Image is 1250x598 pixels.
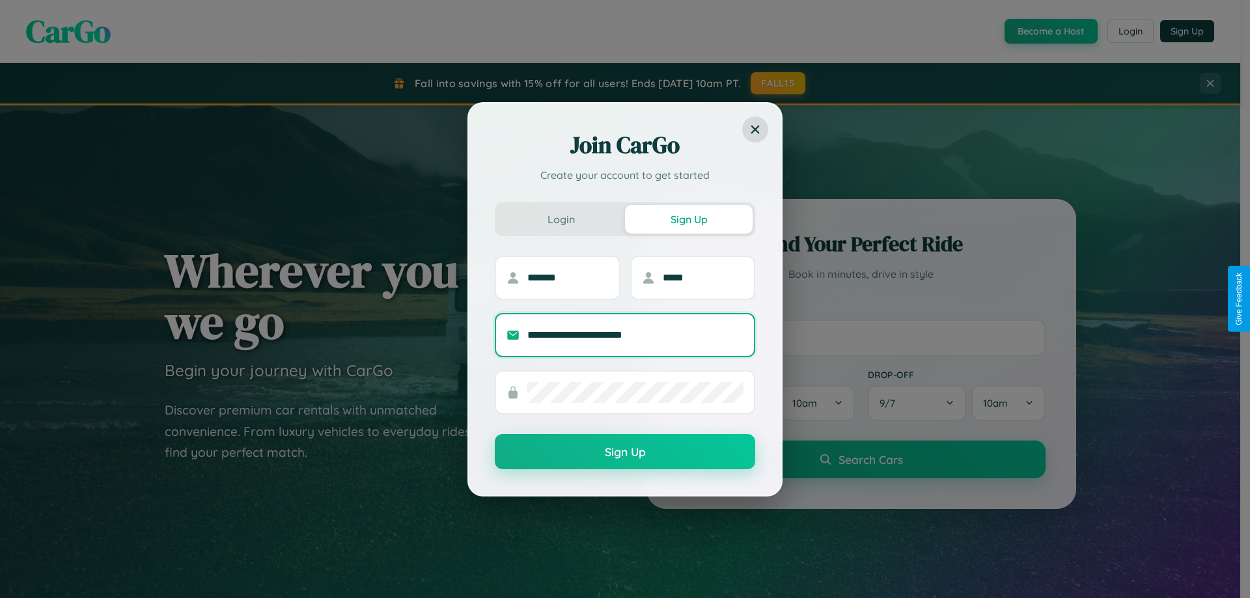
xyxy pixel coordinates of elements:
button: Sign Up [495,434,755,469]
p: Create your account to get started [495,167,755,183]
button: Sign Up [625,205,753,234]
h2: Join CarGo [495,129,755,161]
div: Give Feedback [1234,273,1243,325]
button: Login [497,205,625,234]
